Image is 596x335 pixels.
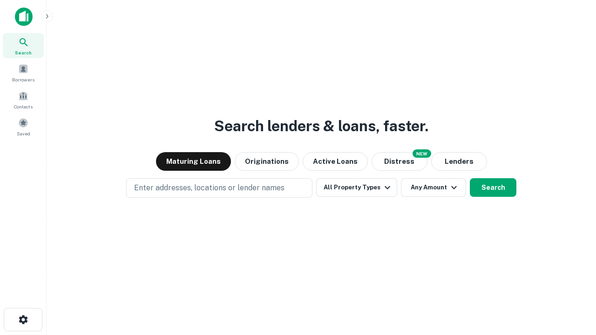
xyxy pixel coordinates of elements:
[401,178,466,197] button: Any Amount
[303,152,368,171] button: Active Loans
[372,152,427,171] button: Search distressed loans with lien and other non-mortgage details.
[126,178,312,198] button: Enter addresses, locations or lender names
[156,152,231,171] button: Maturing Loans
[549,261,596,305] iframe: Chat Widget
[14,103,33,110] span: Contacts
[470,178,516,197] button: Search
[214,115,428,137] h3: Search lenders & loans, faster.
[431,152,487,171] button: Lenders
[3,87,44,112] a: Contacts
[413,149,431,158] div: NEW
[17,130,30,137] span: Saved
[3,114,44,139] a: Saved
[15,7,33,26] img: capitalize-icon.png
[316,178,397,197] button: All Property Types
[3,33,44,58] a: Search
[12,76,34,83] span: Borrowers
[3,60,44,85] a: Borrowers
[134,182,284,194] p: Enter addresses, locations or lender names
[15,49,32,56] span: Search
[235,152,299,171] button: Originations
